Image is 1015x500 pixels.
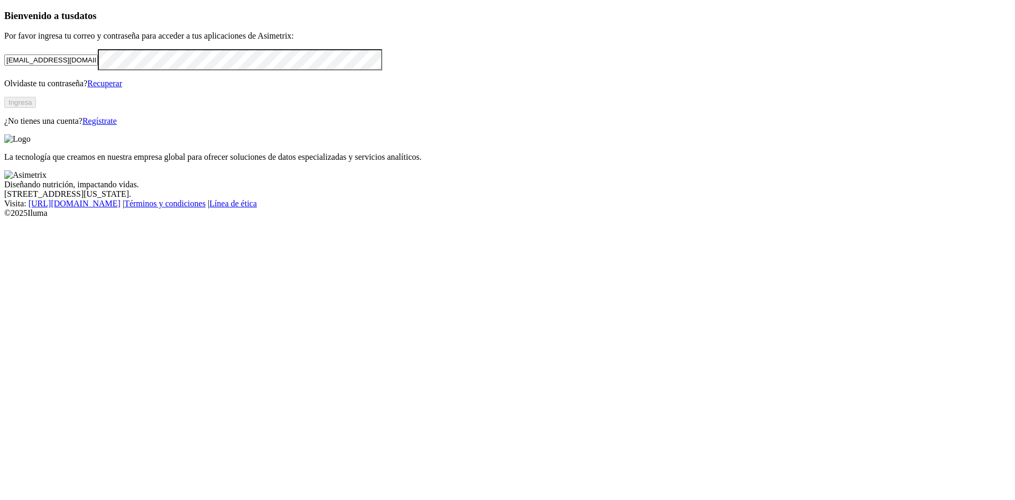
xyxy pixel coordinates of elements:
div: Diseñando nutrición, impactando vidas. [4,180,1011,189]
div: Visita : | | [4,199,1011,208]
p: La tecnología que creamos en nuestra empresa global para ofrecer soluciones de datos especializad... [4,152,1011,162]
a: [URL][DOMAIN_NAME] [29,199,121,208]
span: datos [74,10,97,21]
div: [STREET_ADDRESS][US_STATE]. [4,189,1011,199]
a: Línea de ética [209,199,257,208]
img: Logo [4,134,31,144]
p: Por favor ingresa tu correo y contraseña para acceder a tus aplicaciones de Asimetrix: [4,31,1011,41]
h3: Bienvenido a tus [4,10,1011,22]
a: Términos y condiciones [124,199,206,208]
a: Recuperar [87,79,122,88]
input: Tu correo [4,54,98,66]
button: Ingresa [4,97,36,108]
div: © 2025 Iluma [4,208,1011,218]
p: ¿No tienes una cuenta? [4,116,1011,126]
a: Regístrate [82,116,117,125]
p: Olvidaste tu contraseña? [4,79,1011,88]
img: Asimetrix [4,170,47,180]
